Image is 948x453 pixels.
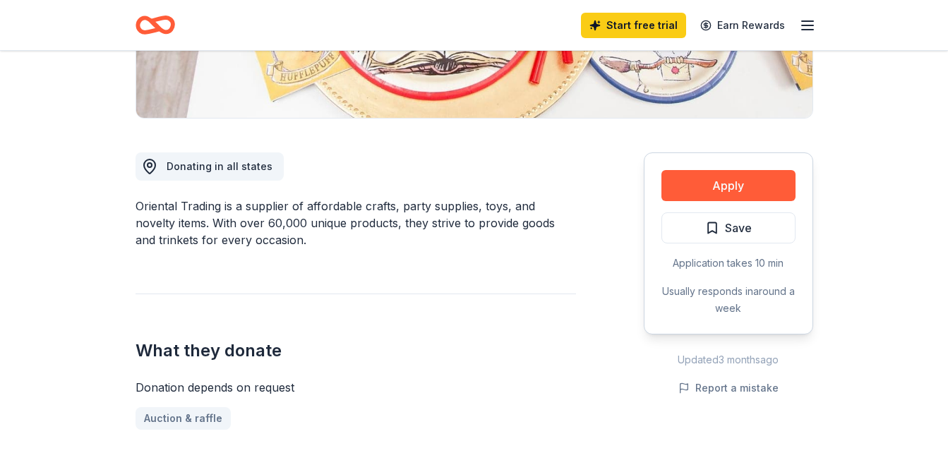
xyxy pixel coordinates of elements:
[661,212,796,243] button: Save
[678,380,779,397] button: Report a mistake
[692,13,793,38] a: Earn Rewards
[644,351,813,368] div: Updated 3 months ago
[136,339,576,362] h2: What they donate
[661,255,796,272] div: Application takes 10 min
[661,283,796,317] div: Usually responds in around a week
[167,160,272,172] span: Donating in all states
[581,13,686,38] a: Start free trial
[136,379,576,396] div: Donation depends on request
[136,198,576,248] div: Oriental Trading is a supplier of affordable crafts, party supplies, toys, and novelty items. Wit...
[725,219,752,237] span: Save
[136,8,175,42] a: Home
[661,170,796,201] button: Apply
